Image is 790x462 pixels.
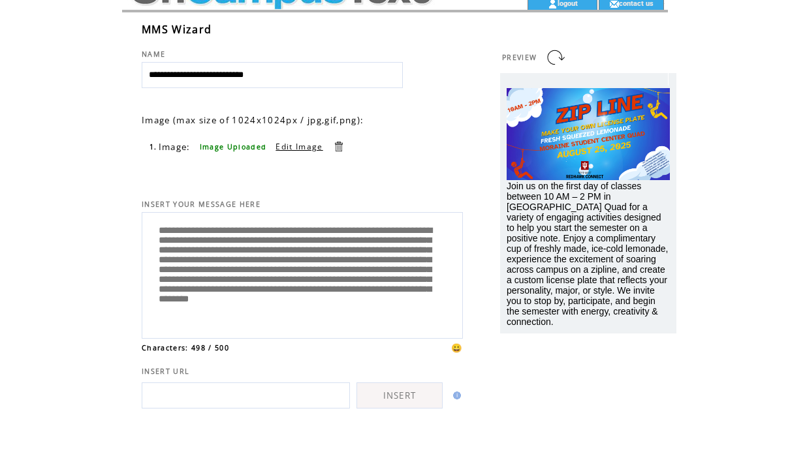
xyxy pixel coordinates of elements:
span: 1. [150,143,157,152]
span: Join us on the first day of classes between 10 AM – 2 PM in [GEOGRAPHIC_DATA] Quad for a variety ... [507,181,668,328]
span: INSERT YOUR MESSAGE HERE [142,200,261,209]
a: Edit Image [276,142,323,153]
span: PREVIEW [502,54,537,63]
span: INSERT URL [142,367,189,377]
a: INSERT [356,383,443,409]
span: Image (max size of 1024x1024px / jpg,gif,png): [142,115,364,127]
span: NAME [142,50,165,59]
span: Image: [159,142,191,153]
span: 😀 [451,343,463,354]
img: help.gif [449,392,461,400]
a: Delete this item [332,141,345,153]
span: Characters: 498 / 500 [142,344,229,353]
span: MMS Wizard [142,23,212,37]
span: Image Uploaded [200,143,267,152]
